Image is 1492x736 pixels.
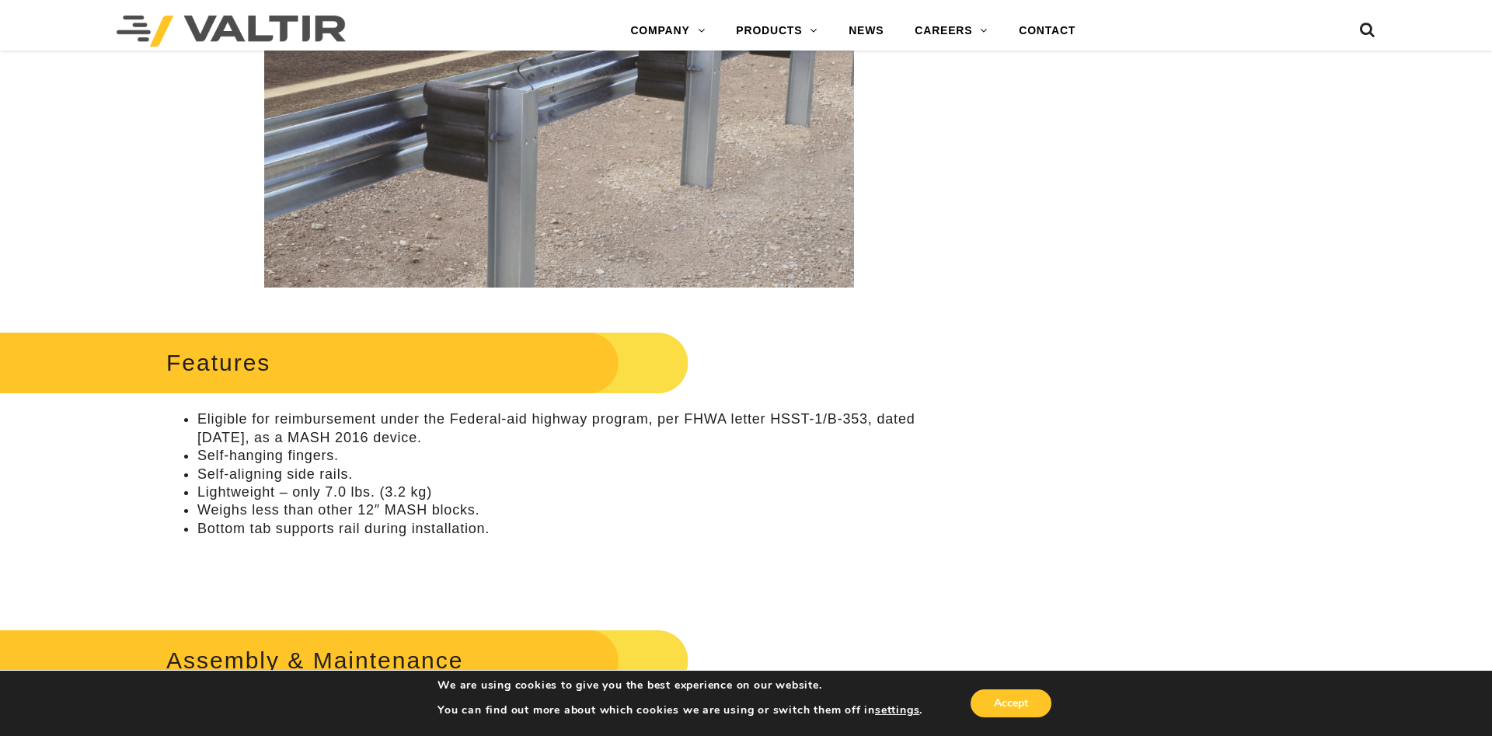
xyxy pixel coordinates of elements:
a: NEWS [833,16,899,47]
a: CONTACT [1003,16,1091,47]
button: settings [875,703,919,717]
li: Self-aligning side rails. [197,466,953,483]
li: Eligible for reimbursement under the Federal-aid highway program, per FHWA letter HSST-1/B-353, d... [197,410,953,447]
p: We are using cookies to give you the best experience on our website. [437,678,922,692]
img: Valtir [117,16,346,47]
li: Weighs less than other 12″ MASH blocks. [197,501,953,519]
a: CAREERS [899,16,1003,47]
li: Lightweight – only 7.0 lbs. (3.2 kg) [197,483,953,501]
button: Accept [971,689,1051,717]
a: PRODUCTS [720,16,833,47]
p: You can find out more about which cookies we are using or switch them off in . [437,703,922,717]
li: Self-hanging fingers. [197,447,953,465]
li: Bottom tab supports rail during installation. [197,520,953,538]
a: COMPANY [615,16,720,47]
